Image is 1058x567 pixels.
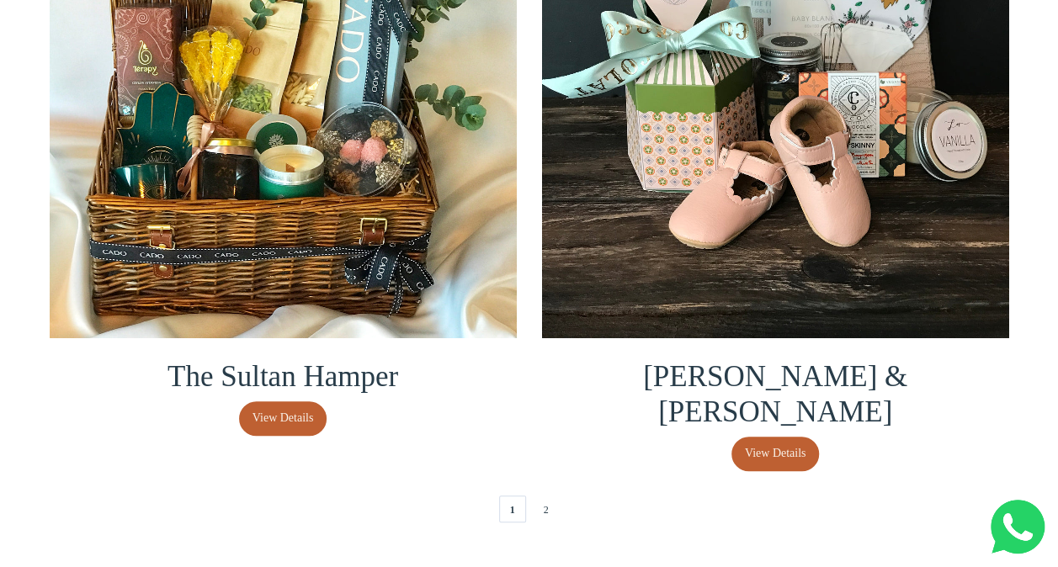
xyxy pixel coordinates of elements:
a: 2 [533,495,560,522]
span: View Details [253,409,314,427]
h3: [PERSON_NAME] & [PERSON_NAME] [542,359,1009,430]
a: View Details [239,401,327,436]
img: Whatsapp [991,500,1045,554]
a: View Details [731,437,820,471]
h3: The Sultan Hamper [50,359,517,395]
span: View Details [745,444,806,463]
